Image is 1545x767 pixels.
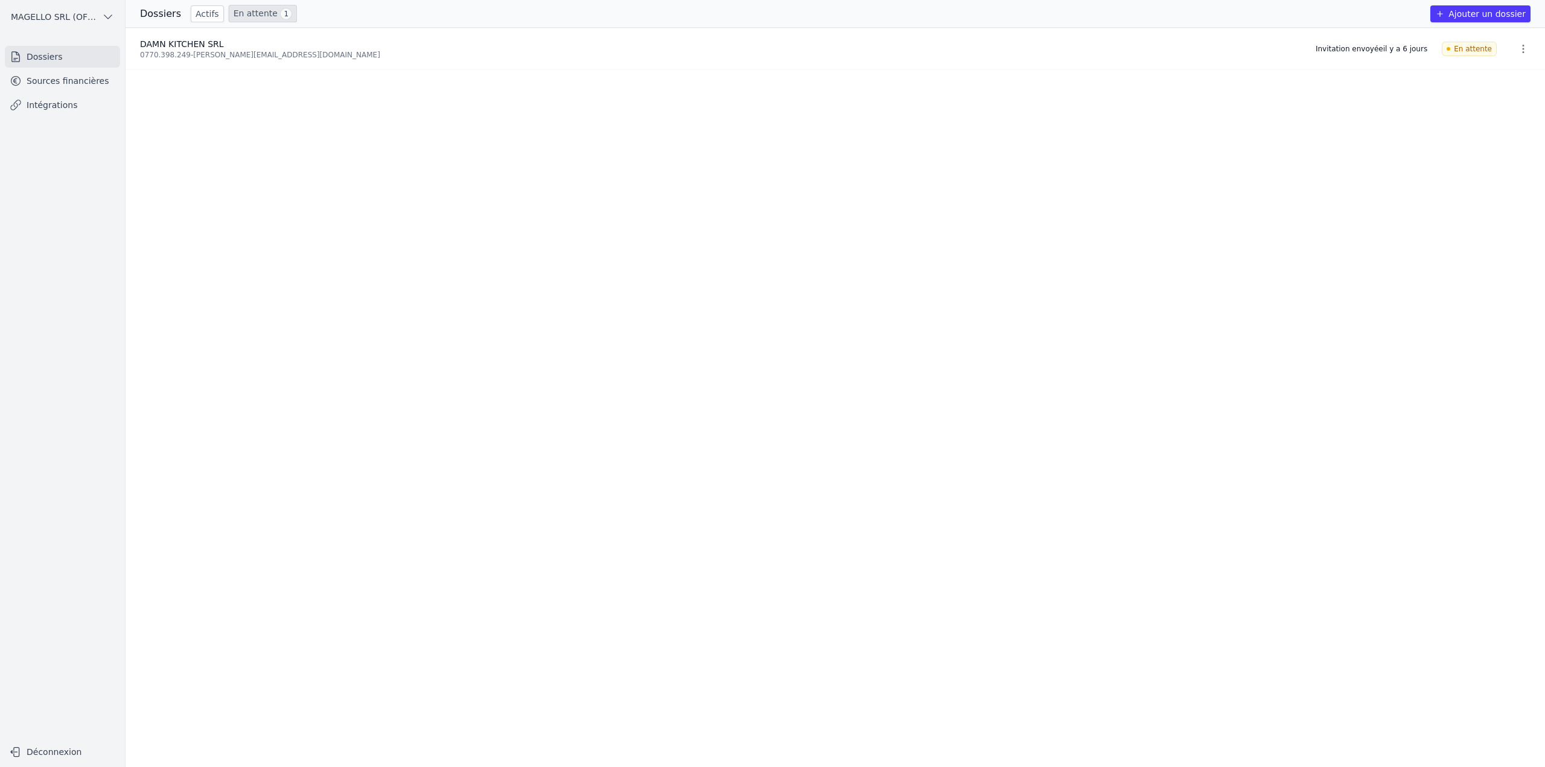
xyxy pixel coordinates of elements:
[11,11,97,23] span: MAGELLO SRL (OFFICIEL)
[1316,44,1427,54] div: Invitation envoyée il y a 6 jours
[140,50,1301,60] div: 0770.398.249 - [PERSON_NAME][EMAIL_ADDRESS][DOMAIN_NAME]
[1442,42,1497,56] span: En attente
[191,5,224,22] a: Actifs
[5,94,120,116] a: Intégrations
[5,742,120,762] button: Déconnexion
[229,5,297,22] a: En attente 1
[5,46,120,68] a: Dossiers
[140,7,181,21] h3: Dossiers
[5,70,120,92] a: Sources financières
[1430,5,1531,22] button: Ajouter un dossier
[140,39,224,49] span: DAMN KITCHEN SRL
[5,7,120,27] button: MAGELLO SRL (OFFICIEL)
[280,8,292,20] span: 1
